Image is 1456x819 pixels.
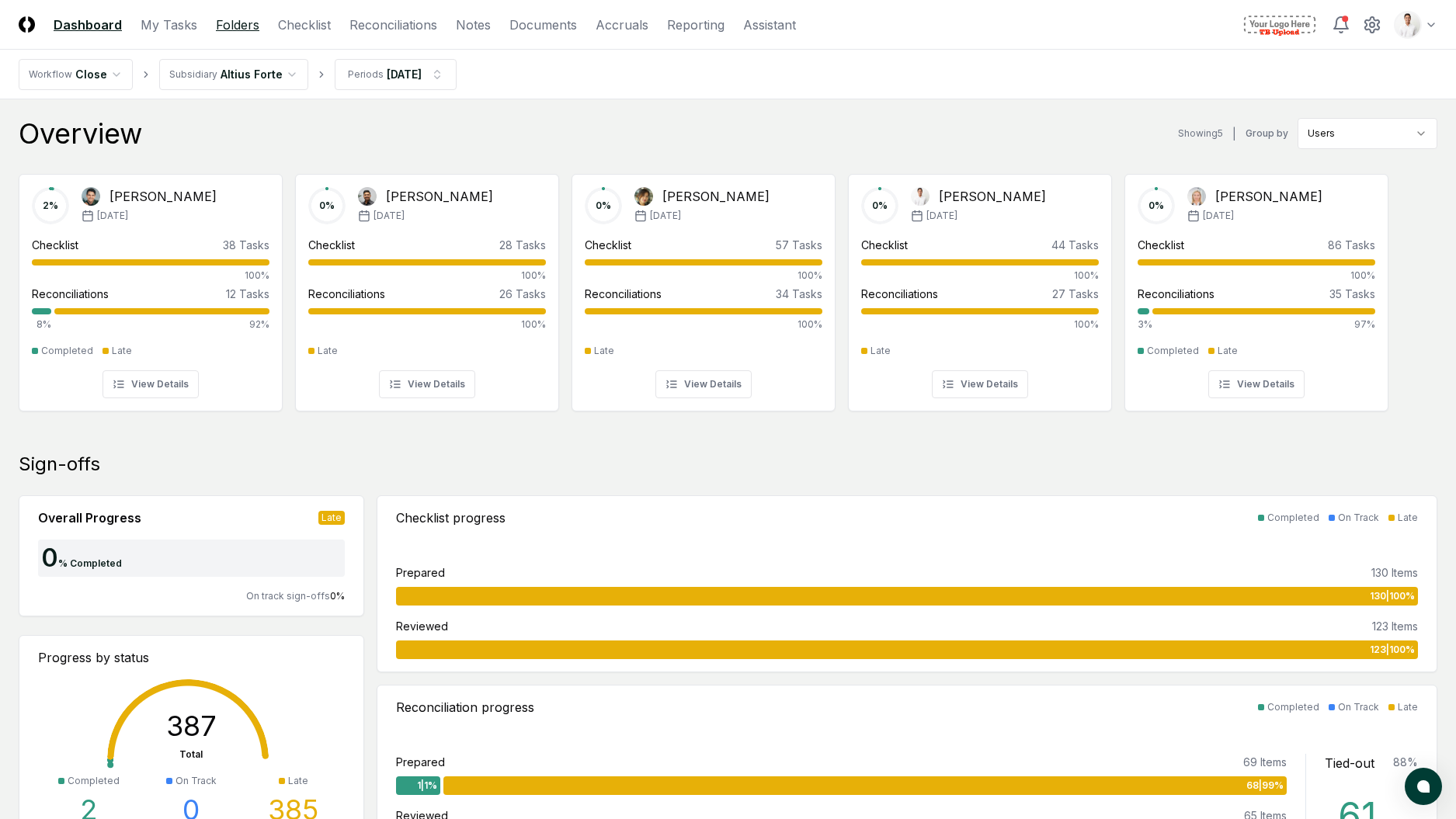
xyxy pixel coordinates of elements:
img: Jonas Reyes [911,187,930,206]
div: Checklist [585,237,631,253]
span: [DATE] [650,209,681,223]
a: Checklist [278,16,331,34]
div: 100% [861,269,1099,283]
div: [DATE] [387,66,422,82]
button: View Details [1208,370,1305,398]
div: Subsidiary [169,68,217,82]
button: Periods[DATE] [335,59,457,90]
div: Late [594,344,614,358]
img: Shelby Cooper [1187,187,1206,206]
div: 100% [861,318,1099,331]
span: 1 | 1 % [417,779,437,793]
div: Completed [1267,511,1319,525]
div: Completed [1267,700,1319,714]
button: View Details [655,370,752,398]
a: Checklist progressCompletedOn TrackLatePrepared130 Items130|100%Reviewed123 Items123|100% [377,495,1437,672]
div: Progress by status [38,648,345,667]
div: % Completed [58,557,122,571]
div: Late [112,344,132,358]
div: 8% [32,318,51,331]
div: 86 Tasks [1328,237,1375,253]
div: [PERSON_NAME] [1215,187,1322,206]
div: 100% [585,269,822,283]
div: Tied-out [1325,754,1374,772]
button: View Details [103,370,199,398]
a: Dashboard [54,16,122,34]
div: 100% [308,269,546,283]
div: Checklist [1138,237,1184,253]
div: 100% [1138,269,1375,283]
img: Logo [19,16,35,33]
div: Late [288,774,308,788]
a: 0%Fausto Lucero[PERSON_NAME][DATE]Checklist28 Tasks100%Reconciliations26 Tasks100%LateView Details [295,161,559,411]
button: atlas-launcher [1405,768,1442,805]
div: Sign-offs [19,452,1437,477]
div: Reconciliations [861,286,938,302]
div: 57 Tasks [776,237,822,253]
div: [PERSON_NAME] [662,187,770,206]
nav: breadcrumb [19,59,457,90]
div: | [1232,126,1236,142]
span: On track sign-offs [246,590,330,602]
div: Checklist [861,237,908,253]
div: 100% [32,269,269,283]
a: Documents [509,16,577,34]
div: Reconciliations [1138,286,1214,302]
div: Reconciliations [32,286,109,302]
div: Late [1398,511,1418,525]
a: Notes [456,16,491,34]
div: 3% [1138,318,1149,331]
div: On Track [1338,700,1379,714]
div: 28 Tasks [499,237,546,253]
span: [DATE] [1203,209,1234,223]
div: Late [1218,344,1238,358]
div: 38 Tasks [223,237,269,253]
img: TB Upload Demo logo [1240,12,1319,37]
button: View Details [932,370,1028,398]
div: [PERSON_NAME] [939,187,1046,206]
div: 34 Tasks [776,286,822,302]
div: 123 Items [1372,618,1418,634]
a: Assistant [743,16,796,34]
div: Reconciliations [585,286,662,302]
div: 0 [38,546,58,571]
a: 0%Jane Liu[PERSON_NAME][DATE]Checklist57 Tasks100%Reconciliations34 Tasks100%LateView Details [572,161,836,411]
div: Periods [348,68,384,82]
div: 130 Items [1371,564,1418,581]
div: Showing 5 [1178,127,1223,141]
img: d09822cc-9b6d-4858-8d66-9570c114c672_b0bc35f1-fa8e-4ccc-bc23-b02c2d8c2b72.png [1395,12,1420,37]
div: Late [870,344,891,358]
div: Prepared [396,754,445,770]
label: Group by [1246,129,1288,138]
div: Checklist [308,237,355,253]
a: Reporting [667,16,725,34]
div: Checklist progress [396,508,506,527]
div: Late [318,511,345,525]
div: On Track [1338,511,1379,525]
img: Fausto Lucero [358,187,377,206]
div: Completed [68,774,120,788]
div: 100% [308,318,546,331]
div: Completed [1147,344,1199,358]
a: Accruals [596,16,648,34]
div: Late [318,344,338,358]
div: Prepared [396,564,445,581]
div: 12 Tasks [226,286,269,302]
div: [PERSON_NAME] [386,187,493,206]
a: My Tasks [141,16,197,34]
div: 92% [54,318,269,331]
span: [DATE] [926,209,957,223]
div: 27 Tasks [1052,286,1099,302]
span: [DATE] [97,209,128,223]
div: Late [1398,700,1418,714]
div: Completed [41,344,93,358]
span: 0 % [330,590,345,602]
div: 35 Tasks [1329,286,1375,302]
div: 44 Tasks [1051,237,1099,253]
div: Checklist [32,237,78,253]
span: 68 | 99 % [1246,779,1284,793]
div: 69 Items [1243,754,1287,770]
a: 2%Arthur Cook[PERSON_NAME][DATE]Checklist38 Tasks100%Reconciliations12 Tasks8%92%CompletedLateVie... [19,161,283,411]
a: Reconciliations [349,16,437,34]
img: Arthur Cook [82,187,100,206]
